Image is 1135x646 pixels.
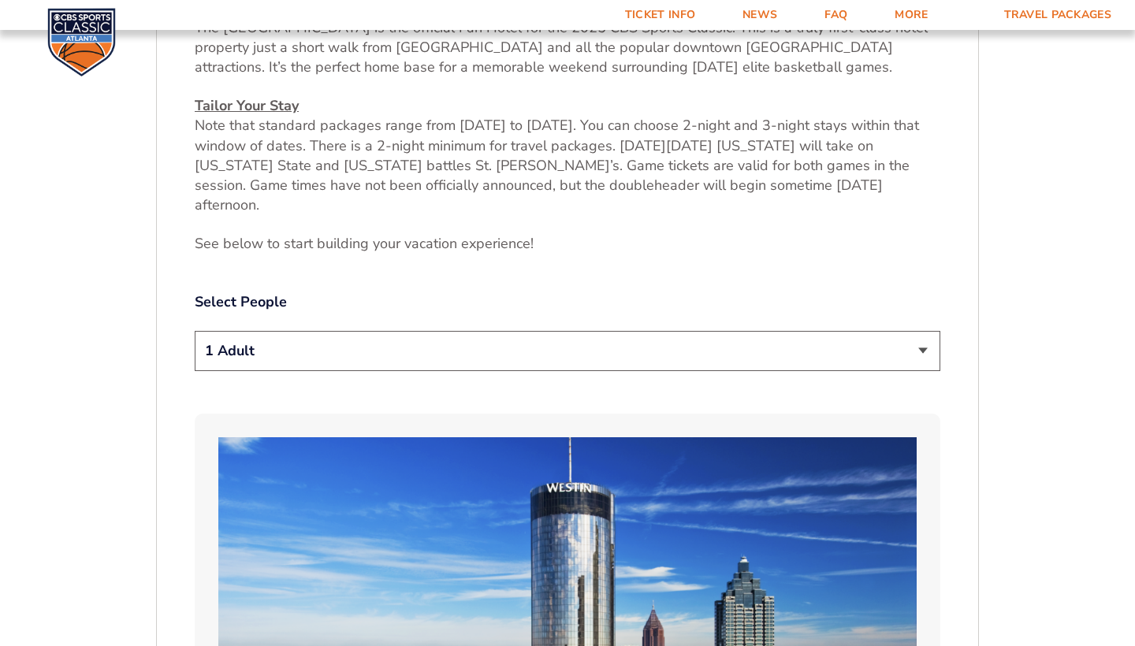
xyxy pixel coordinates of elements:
[195,292,940,312] label: Select People
[195,234,940,254] p: See below to start building your vacation experience!
[195,96,940,215] p: Note that standard packages range from [DATE] to [DATE]. You can choose 2-night and 3-night stays...
[47,8,116,76] img: CBS Sports Classic
[195,96,299,115] u: Tailor Your Stay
